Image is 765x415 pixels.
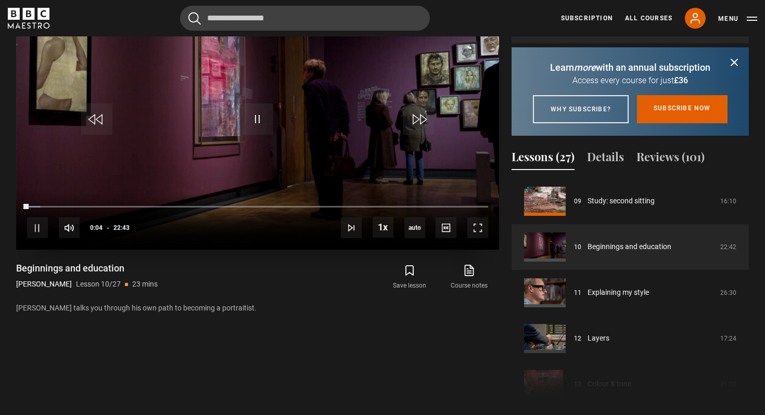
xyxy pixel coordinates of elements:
div: Current quality: 720p [404,217,425,238]
button: Details [587,148,624,170]
div: Progress Bar [27,206,488,208]
a: Why subscribe? [533,95,629,123]
a: Subscription [561,14,613,23]
button: Reviews (101) [636,148,705,170]
svg: BBC Maestro [8,8,49,29]
p: [PERSON_NAME] talks you through his own path to becoming a portraitist. [16,303,499,314]
a: Beginnings and education [588,241,671,252]
button: Fullscreen [467,217,488,238]
span: auto [404,217,425,238]
button: Next Lesson [341,217,362,238]
a: Explaining my style [588,287,649,298]
input: Search [180,6,430,31]
button: Captions [436,217,456,238]
span: £36 [674,75,688,85]
h1: Beginnings and education [16,262,158,275]
p: [PERSON_NAME] [16,279,72,290]
button: Toggle navigation [718,14,757,24]
a: All Courses [625,14,672,23]
a: Study: second sitting [588,196,655,206]
button: Lessons (27) [512,148,575,170]
a: Course notes [440,262,499,292]
span: 22:43 [113,218,130,237]
span: - [107,224,109,231]
i: more [574,62,596,73]
p: 23 mins [132,279,158,290]
a: Subscribe now [637,95,728,123]
p: Access every course for just [524,74,736,87]
p: Lesson 10/27 [76,279,121,290]
button: Mute [59,217,80,238]
button: Pause [27,217,48,238]
p: Learn with an annual subscription [524,60,736,74]
a: Layers [588,333,609,344]
span: 0:04 [90,218,103,237]
button: Submit the search query [188,12,201,25]
button: Save lesson [380,262,439,292]
button: Playback Rate [373,217,393,238]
